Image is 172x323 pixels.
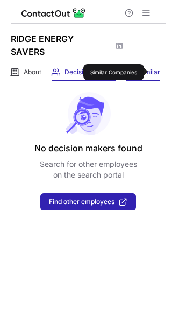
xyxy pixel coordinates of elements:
[49,198,114,206] span: Find other employees
[21,6,86,19] img: ContactOut v5.3.10
[65,92,111,135] img: No leads found
[34,142,142,155] header: No decision makers found
[11,32,107,58] h1: RIDGE ENERGY SAVERS
[40,193,136,210] button: Find other employees
[139,68,160,76] span: Similar
[40,159,137,180] p: Search for other employees on the search portal
[64,68,116,76] span: Decision makers
[24,68,41,76] span: About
